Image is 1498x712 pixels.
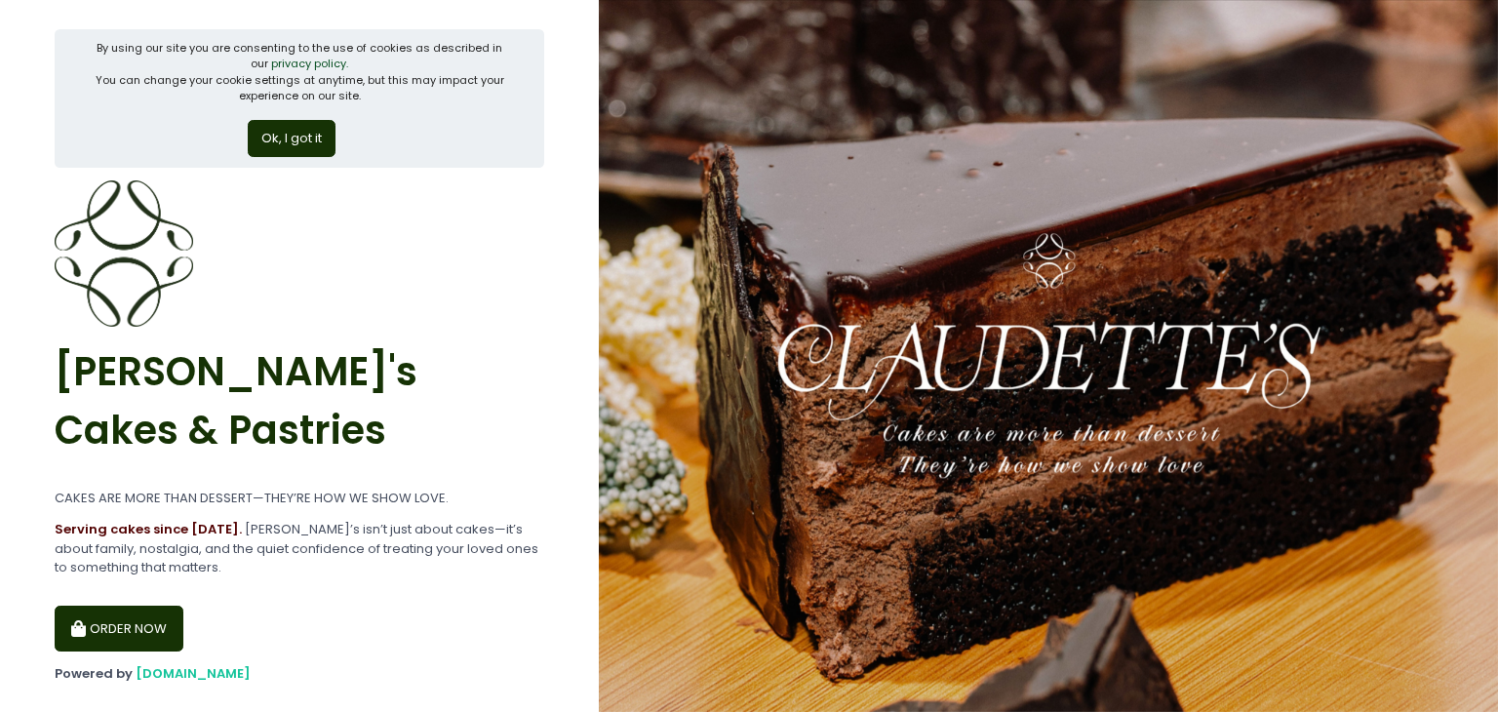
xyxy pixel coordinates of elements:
div: [PERSON_NAME]'s Cakes & Pastries [55,327,544,476]
b: Serving cakes since [DATE]. [55,520,242,538]
a: privacy policy. [271,56,348,71]
button: ORDER NOW [55,606,183,653]
img: Claudette’s Cakeshop [55,180,193,327]
div: Powered by [55,664,544,684]
div: CAKES ARE MORE THAN DESSERT—THEY’RE HOW WE SHOW LOVE. [55,489,544,508]
div: [PERSON_NAME]’s isn’t just about cakes—it’s about family, nostalgia, and the quiet confidence of ... [55,520,544,577]
button: Ok, I got it [248,120,335,157]
div: By using our site you are consenting to the use of cookies as described in our You can change you... [88,40,512,104]
a: [DOMAIN_NAME] [136,664,251,683]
